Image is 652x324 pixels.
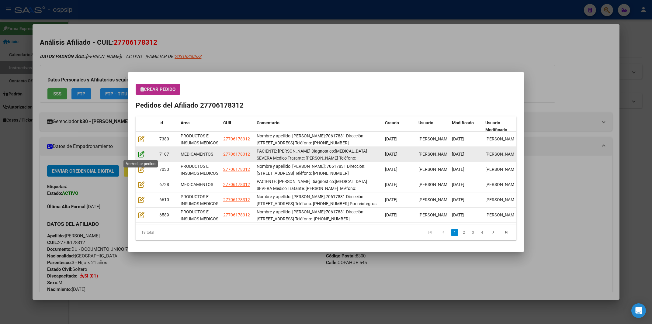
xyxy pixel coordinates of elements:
[385,152,397,157] span: [DATE]
[257,149,374,188] span: PACIENTE: VILLENA MATEO Diagnostico:HIPERAMONEMIA SEVERA Medico Tratante: ALLEGRINI Teléfono: 299...
[223,182,250,187] span: 27706178312
[483,116,516,136] datatable-header-cell: Usuario Modificado
[485,136,518,141] span: [PERSON_NAME]
[460,229,467,236] a: 2
[159,212,169,217] span: 6589
[181,120,190,125] span: Area
[485,120,507,132] span: Usuario Modificado
[418,152,451,157] span: [PERSON_NAME]
[418,182,451,187] span: [PERSON_NAME]
[438,229,449,236] a: go to previous page
[157,116,178,136] datatable-header-cell: Id
[631,303,646,318] div: Open Intercom Messenger
[418,197,451,202] span: [PERSON_NAME]
[136,84,180,95] button: Crear Pedido
[418,120,433,125] span: Usuario
[181,133,218,145] span: PRODUCTOS E INSUMOS MEDICOS
[181,194,218,206] span: PRODUCTOS E INSUMOS MEDICOS
[385,197,397,202] span: [DATE]
[416,116,449,136] datatable-header-cell: Usuario
[385,136,397,141] span: [DATE]
[136,225,211,240] div: 19 total
[221,116,254,136] datatable-header-cell: CUIL
[452,152,464,157] span: [DATE]
[223,136,250,141] span: 27706178312
[485,152,518,157] span: [PERSON_NAME]
[418,136,451,141] span: [PERSON_NAME]
[159,152,169,157] span: 7107
[181,164,218,176] span: PRODUCTOS E INSUMOS MEDICOS
[257,209,364,221] span: Nombre y apellido: Villena Mateo Dni:70617831 Dirección: Barrio Belgrano calle Copahue 545 Neuqué...
[452,212,464,217] span: [DATE]
[449,116,483,136] datatable-header-cell: Modificado
[178,116,221,136] datatable-header-cell: Area
[223,167,250,172] span: 27706178312
[418,167,451,172] span: [PERSON_NAME]
[485,167,518,172] span: [PERSON_NAME]
[159,182,169,187] span: 6728
[477,227,487,238] li: page 4
[501,229,512,236] a: go to last page
[257,164,365,176] span: Nombre y apellido: Villena Mateo Dni: 70617831 Dirección: Barrio Belgrano calle Copahue 545 Neuqu...
[140,87,175,92] span: Crear Pedido
[223,152,250,157] span: 27706178312
[223,212,250,217] span: 27706178312
[181,182,213,187] span: MEDICAMENTOS
[136,100,516,111] h2: Pedidos del Afiliado 27706178312
[385,212,397,217] span: [DATE]
[181,209,218,221] span: PRODUCTOS E INSUMOS MEDICOS
[418,212,451,217] span: [PERSON_NAME]
[159,136,169,141] span: 7380
[385,120,399,125] span: Creado
[452,182,464,187] span: [DATE]
[450,227,459,238] li: page 1
[424,229,436,236] a: go to first page
[478,229,486,236] a: 4
[451,229,458,236] a: 1
[223,120,232,125] span: CUIL
[452,120,474,125] span: Modificado
[181,152,213,157] span: MEDICAMENTOS
[159,120,163,125] span: Id
[485,212,518,217] span: [PERSON_NAME]
[223,197,250,202] span: 27706178312
[385,167,397,172] span: [DATE]
[487,229,499,236] a: go to next page
[159,197,169,202] span: 6610
[485,197,518,202] span: [PERSON_NAME]
[459,227,468,238] li: page 2
[452,136,464,141] span: [DATE]
[257,133,364,145] span: Nombre y apellido: Villena Mateo Dni:70617831 Dirección: Barrio Belgrano calle Copahue 545 Neuqué...
[159,167,169,172] span: 7033
[468,227,477,238] li: page 3
[385,182,397,187] span: [DATE]
[257,194,376,206] span: Nombre y apellido: Villena Mateo Dni:70617831 Dirección: Barrio Belgrano calle Copahue 545 Neuqué...
[257,120,279,125] span: Comentario
[257,179,374,219] span: PACIENTE: VILLENA MATEO Diagnostico:HIPERAMONEMIA SEVERA Medico Tratante: ALLEGRINI Teléfono: 299...
[254,116,383,136] datatable-header-cell: Comentario
[383,116,416,136] datatable-header-cell: Creado
[485,182,518,187] span: [PERSON_NAME]
[452,197,464,202] span: [DATE]
[469,229,477,236] a: 3
[452,167,464,172] span: [DATE]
